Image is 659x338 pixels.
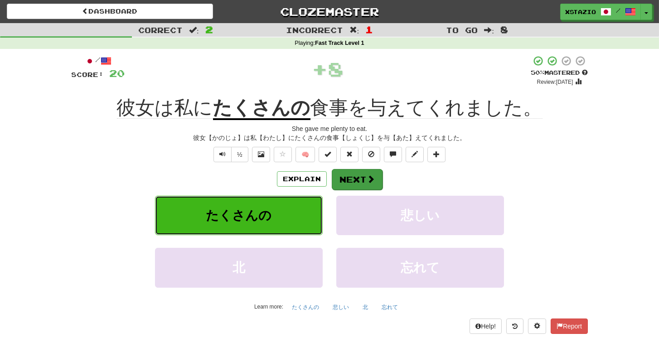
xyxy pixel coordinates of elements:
[384,147,402,162] button: Discuss sentence (alt+u)
[231,147,248,162] button: ½
[401,208,440,222] span: 悲しい
[328,300,354,314] button: 悲しい
[500,24,508,35] span: 8
[484,26,494,34] span: :
[252,147,270,162] button: Show image (alt+x)
[277,171,327,187] button: Explain
[155,248,323,287] button: 北
[71,133,588,142] div: 彼女【かのじょ】は私【わたし】にたくさんの食事【しょくじ】を与【あた】えてくれました。
[155,196,323,235] button: たくさんの
[319,147,337,162] button: Set this sentence to 100% Mastered (alt+m)
[377,300,403,314] button: 忘れて
[336,196,504,235] button: 悲しい
[551,319,588,334] button: Report
[349,26,359,34] span: :
[233,261,245,275] span: 北
[296,147,315,162] button: 🧠
[189,26,199,34] span: :
[427,147,446,162] button: Add to collection (alt+a)
[138,25,183,34] span: Correct
[205,24,213,35] span: 2
[401,261,440,275] span: 忘れて
[227,4,433,19] a: Clozemaster
[71,55,125,67] div: /
[362,147,380,162] button: Ignore sentence (alt+i)
[406,147,424,162] button: Edit sentence (alt+d)
[315,40,364,46] strong: Fast Track Level 1
[365,24,373,35] span: 1
[328,58,344,80] span: 8
[71,124,588,133] div: She gave me plenty to eat.
[213,97,310,120] u: たくさんの
[7,4,213,19] a: Dashboard
[506,319,523,334] button: Round history (alt+y)
[358,300,373,314] button: 北
[254,304,283,310] small: Learn more:
[71,71,104,78] span: Score:
[560,4,641,20] a: xstazio /
[332,169,383,190] button: Next
[287,300,324,314] button: たくさんの
[565,8,596,16] span: xstazio
[340,147,359,162] button: Reset to 0% Mastered (alt+r)
[616,7,620,14] span: /
[286,25,343,34] span: Incorrect
[446,25,478,34] span: To go
[470,319,502,334] button: Help!
[537,79,573,85] small: Review: [DATE]
[312,55,328,82] span: +
[336,248,504,287] button: 忘れて
[531,69,588,77] div: Mastered
[310,97,543,119] span: 食事を与えてくれました。
[531,69,544,76] span: 50 %
[117,97,213,119] span: 彼女は私に
[213,147,232,162] button: Play sentence audio (ctl+space)
[109,68,125,79] span: 20
[274,147,292,162] button: Favorite sentence (alt+f)
[206,208,272,222] span: たくさんの
[212,147,248,162] div: Text-to-speech controls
